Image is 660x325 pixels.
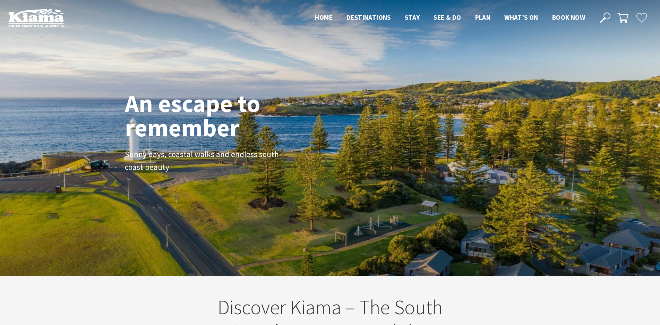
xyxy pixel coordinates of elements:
span: Stay [405,13,420,22]
img: Kiama Logo [8,8,64,27]
span: Plan [475,13,491,22]
span: Destinations [346,13,391,22]
span: Book now [552,13,585,22]
span: What’s On [504,13,538,22]
nav: Main Menu [308,12,592,24]
span: See & Do [434,13,461,22]
span: Home [315,13,333,22]
p: Sunny days, coastal walks and endless south coast beauty [125,148,281,174]
h1: An escape to remember [125,91,316,140]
